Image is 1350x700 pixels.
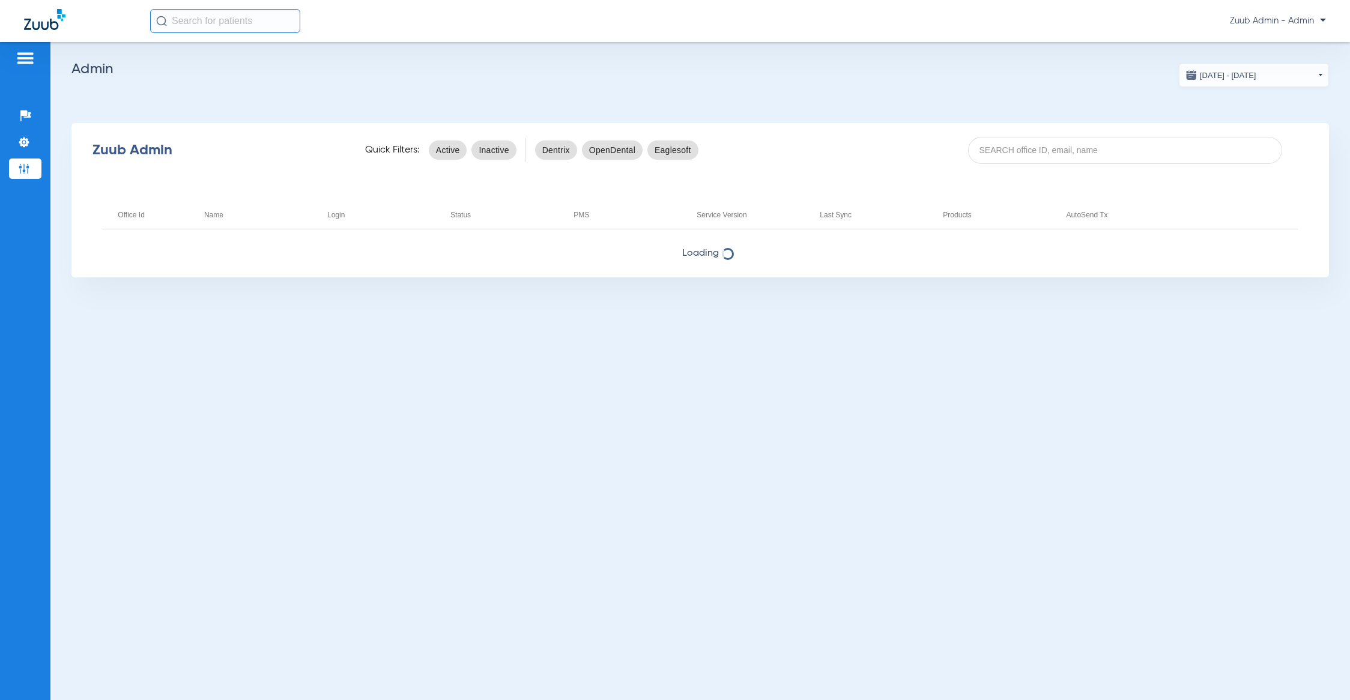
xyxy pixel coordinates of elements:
span: Dentrix [542,144,570,156]
div: Office Id [118,208,189,222]
span: Inactive [479,144,509,156]
span: Zuub Admin - Admin [1230,15,1326,27]
img: Zuub Logo [24,9,65,30]
input: Search for patients [150,9,300,33]
mat-chip-listbox: status-filters [429,138,516,162]
button: [DATE] - [DATE] [1179,63,1329,87]
div: Last Sync [820,208,928,222]
div: AutoSend Tx [1066,208,1174,222]
div: AutoSend Tx [1066,208,1107,222]
div: Service Version [697,208,746,222]
div: Service Version [697,208,805,222]
input: SEARCH office ID, email, name [968,137,1283,164]
img: Search Icon [156,16,167,26]
div: Name [204,208,312,222]
div: Status [450,208,471,222]
div: Zuub Admin [92,144,344,156]
span: Quick Filters: [365,144,420,156]
span: Active [436,144,460,156]
div: Products [943,208,971,222]
img: hamburger-icon [16,51,35,65]
div: Name [204,208,223,222]
h2: Admin [71,63,1329,75]
span: Loading [71,247,1329,259]
div: PMS [574,208,682,222]
div: Products [943,208,1051,222]
mat-chip-listbox: pms-filters [535,138,698,162]
span: OpenDental [589,144,635,156]
span: Eaglesoft [655,144,691,156]
div: PMS [574,208,589,222]
div: Office Id [118,208,144,222]
div: Login [327,208,345,222]
img: date.svg [1185,69,1197,81]
div: Login [327,208,435,222]
div: Last Sync [820,208,852,222]
div: Status [450,208,558,222]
